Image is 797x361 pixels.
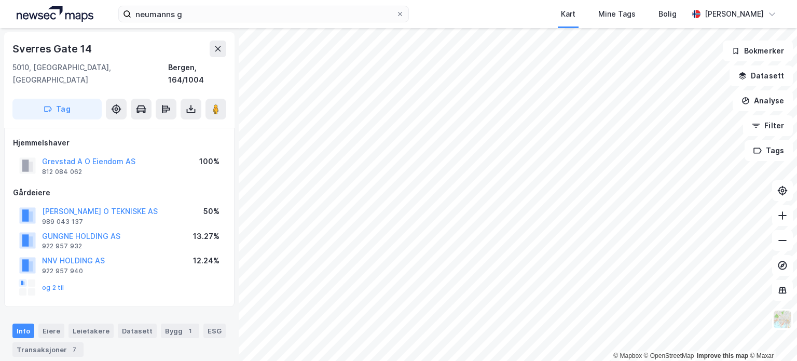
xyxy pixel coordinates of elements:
[730,65,793,86] button: Datasett
[705,8,764,20] div: [PERSON_NAME]
[613,352,642,359] a: Mapbox
[12,324,34,338] div: Info
[42,168,82,176] div: 812 084 062
[644,352,694,359] a: OpenStreetMap
[168,61,226,86] div: Bergen, 164/1004
[12,342,84,357] div: Transaksjoner
[161,324,199,338] div: Bygg
[13,186,226,199] div: Gårdeiere
[561,8,575,20] div: Kart
[38,324,64,338] div: Eiere
[697,352,748,359] a: Improve this map
[17,6,93,22] img: logo.a4113a55bc3d86da70a041830d287a7e.svg
[723,41,793,61] button: Bokmerker
[745,311,797,361] div: Kontrollprogram for chat
[598,8,636,20] div: Mine Tags
[203,324,226,338] div: ESG
[12,99,102,119] button: Tag
[42,242,82,250] div: 922 957 932
[733,90,793,111] button: Analyse
[68,324,114,338] div: Leietakere
[13,137,226,149] div: Hjemmelshaver
[12,61,168,86] div: 5010, [GEOGRAPHIC_DATA], [GEOGRAPHIC_DATA]
[42,218,83,226] div: 989 043 137
[42,267,83,275] div: 922 957 940
[118,324,157,338] div: Datasett
[773,310,792,329] img: Z
[193,230,219,243] div: 13.27%
[193,255,219,267] div: 12.24%
[12,41,94,57] div: Sverres Gate 14
[658,8,677,20] div: Bolig
[185,326,195,336] div: 1
[69,344,79,355] div: 7
[745,140,793,161] button: Tags
[745,311,797,361] iframe: Chat Widget
[131,6,396,22] input: Søk på adresse, matrikkel, gårdeiere, leietakere eller personer
[199,155,219,168] div: 100%
[743,115,793,136] button: Filter
[203,205,219,218] div: 50%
